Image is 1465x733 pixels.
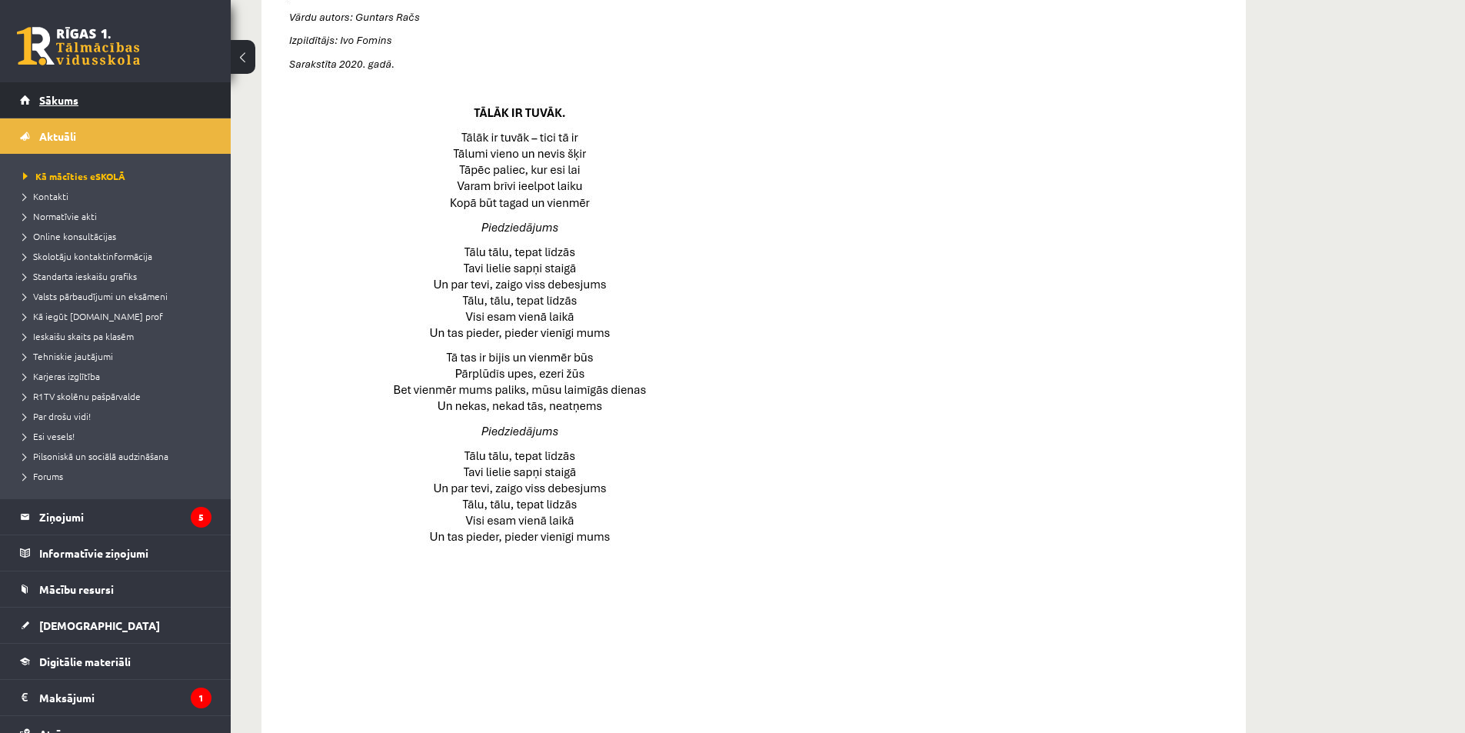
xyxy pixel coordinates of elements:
span: Esi vesels! [23,430,75,442]
a: Sākums [20,82,211,118]
a: Esi vesels! [23,429,215,443]
span: [DEMOGRAPHIC_DATA] [39,618,160,632]
a: Skolotāju kontaktinformācija [23,249,215,263]
a: Rīgas 1. Tālmācības vidusskola [17,27,140,65]
a: Normatīvie akti [23,209,215,223]
a: Kā mācīties eSKOLĀ [23,169,215,183]
a: Digitālie materiāli [20,644,211,679]
span: Tehniskie jautājumi [23,350,113,362]
a: Informatīvie ziņojumi [20,535,211,571]
span: Kā iegūt [DOMAIN_NAME] prof [23,310,163,322]
a: Ziņojumi5 [20,499,211,535]
legend: Informatīvie ziņojumi [39,535,211,571]
span: Standarta ieskaišu grafiks [23,270,137,282]
legend: Maksājumi [39,680,211,715]
span: Kontakti [23,190,68,202]
span: Aktuāli [39,129,76,143]
span: Skolotāju kontaktinformācija [23,250,152,262]
a: Aktuāli [20,118,211,154]
span: Kā mācīties eSKOLĀ [23,170,125,182]
a: Maksājumi1 [20,680,211,715]
span: Ieskaišu skaits pa klasēm [23,330,134,342]
a: Forums [23,469,215,483]
span: Valsts pārbaudījumi un eksāmeni [23,290,168,302]
a: Tehniskie jautājumi [23,349,215,363]
span: Digitālie materiāli [39,655,131,668]
a: Online konsultācijas [23,229,215,243]
a: Kā iegūt [DOMAIN_NAME] prof [23,309,215,323]
a: [DEMOGRAPHIC_DATA] [20,608,211,643]
a: Karjeras izglītība [23,369,215,383]
a: R1TV skolēnu pašpārvalde [23,389,215,403]
a: Mācību resursi [20,571,211,607]
span: Normatīvie akti [23,210,97,222]
span: Forums [23,470,63,482]
i: 5 [191,507,211,528]
span: Karjeras izglītība [23,370,100,382]
span: Mācību resursi [39,582,114,596]
span: R1TV skolēnu pašpārvalde [23,390,141,402]
i: 1 [191,688,211,708]
span: Online konsultācijas [23,230,116,242]
a: Par drošu vidi! [23,409,215,423]
a: Kontakti [23,189,215,203]
a: Valsts pārbaudījumi un eksāmeni [23,289,215,303]
span: Sākums [39,93,78,107]
a: Ieskaišu skaits pa klasēm [23,329,215,343]
span: Pilsoniskā un sociālā audzināšana [23,450,168,462]
a: Standarta ieskaišu grafiks [23,269,215,283]
legend: Ziņojumi [39,499,211,535]
span: Par drošu vidi! [23,410,91,422]
a: Pilsoniskā un sociālā audzināšana [23,449,215,463]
